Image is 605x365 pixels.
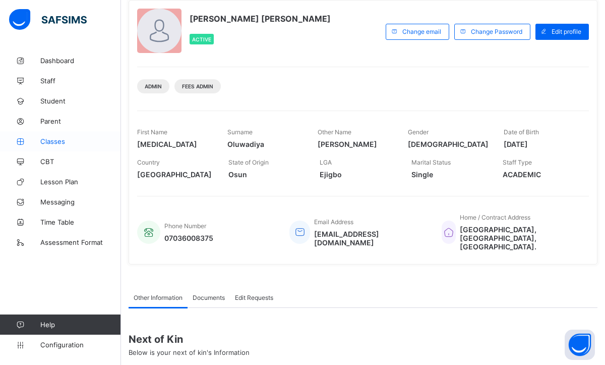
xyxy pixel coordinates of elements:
span: Country [137,159,160,166]
span: Other Information [134,294,183,301]
span: [GEOGRAPHIC_DATA] [137,170,213,179]
span: [PERSON_NAME] [PERSON_NAME] [190,14,331,24]
img: safsims [9,9,87,30]
span: Gender [408,128,429,136]
span: [MEDICAL_DATA] [137,140,212,148]
span: Single [411,170,488,179]
span: Parent [40,117,121,125]
span: Below is your next of kin's Information [129,348,250,356]
span: [GEOGRAPHIC_DATA], [GEOGRAPHIC_DATA], [GEOGRAPHIC_DATA]. [460,225,579,251]
span: [EMAIL_ADDRESS][DOMAIN_NAME] [314,230,427,247]
span: First Name [137,128,167,136]
span: Admin [145,83,162,89]
span: Edit profile [552,28,581,35]
span: Email Address [314,218,353,226]
span: Phone Number [164,222,206,230]
span: Edit Requests [235,294,273,301]
span: Fees Admin [182,83,213,89]
span: Ejigbo [320,170,396,179]
span: LGA [320,159,332,166]
span: Next of Kin [129,333,597,345]
span: [DATE] [504,140,579,148]
span: Student [40,97,121,105]
span: Staff [40,77,121,85]
span: Osun [228,170,305,179]
span: Help [40,321,120,329]
span: Lesson Plan [40,178,121,186]
span: Documents [193,294,225,301]
span: Change email [402,28,441,35]
span: Home / Contract Address [460,214,530,221]
span: Date of Birth [504,128,539,136]
span: CBT [40,158,121,166]
span: Change Password [471,28,522,35]
span: ACADEMIC [503,170,579,179]
span: [PERSON_NAME] [318,140,393,148]
span: Configuration [40,341,120,349]
span: [DEMOGRAPHIC_DATA] [408,140,489,148]
span: State of Origin [228,159,269,166]
span: Assessment Format [40,238,121,246]
span: Time Table [40,218,121,226]
span: Oluwadiya [227,140,302,148]
span: Other Name [318,128,351,136]
span: Surname [227,128,253,136]
span: Marital Status [411,159,451,166]
span: Messaging [40,198,121,206]
span: Dashboard [40,57,121,65]
span: 07036008375 [164,234,213,242]
span: Active [192,36,211,42]
button: Open asap [565,330,595,360]
span: Classes [40,137,121,145]
span: Staff Type [503,159,532,166]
